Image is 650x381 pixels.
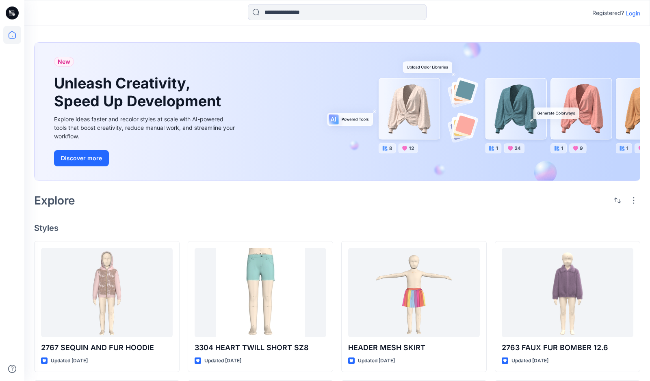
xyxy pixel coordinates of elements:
[502,248,633,337] a: 2763 FAUX FUR BOMBER 12.6
[54,150,237,166] a: Discover more
[511,357,548,365] p: Updated [DATE]
[34,194,75,207] h2: Explore
[41,248,173,337] a: 2767 SEQUIN AND FUR HOODIE
[348,342,480,353] p: HEADER MESH SKIRT
[58,57,70,67] span: New
[348,248,480,337] a: HEADER MESH SKIRT
[54,115,237,140] div: Explore ideas faster and recolor styles at scale with AI-powered tools that boost creativity, red...
[204,357,241,365] p: Updated [DATE]
[51,357,88,365] p: Updated [DATE]
[41,342,173,353] p: 2767 SEQUIN AND FUR HOODIE
[195,248,326,337] a: 3304 HEART TWILL SHORT SZ8
[54,150,109,166] button: Discover more
[34,223,640,233] h4: Styles
[54,75,225,110] h1: Unleash Creativity, Speed Up Development
[195,342,326,353] p: 3304 HEART TWILL SHORT SZ8
[592,8,624,18] p: Registered?
[626,9,640,17] p: Login
[358,357,395,365] p: Updated [DATE]
[502,342,633,353] p: 2763 FAUX FUR BOMBER 12.6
